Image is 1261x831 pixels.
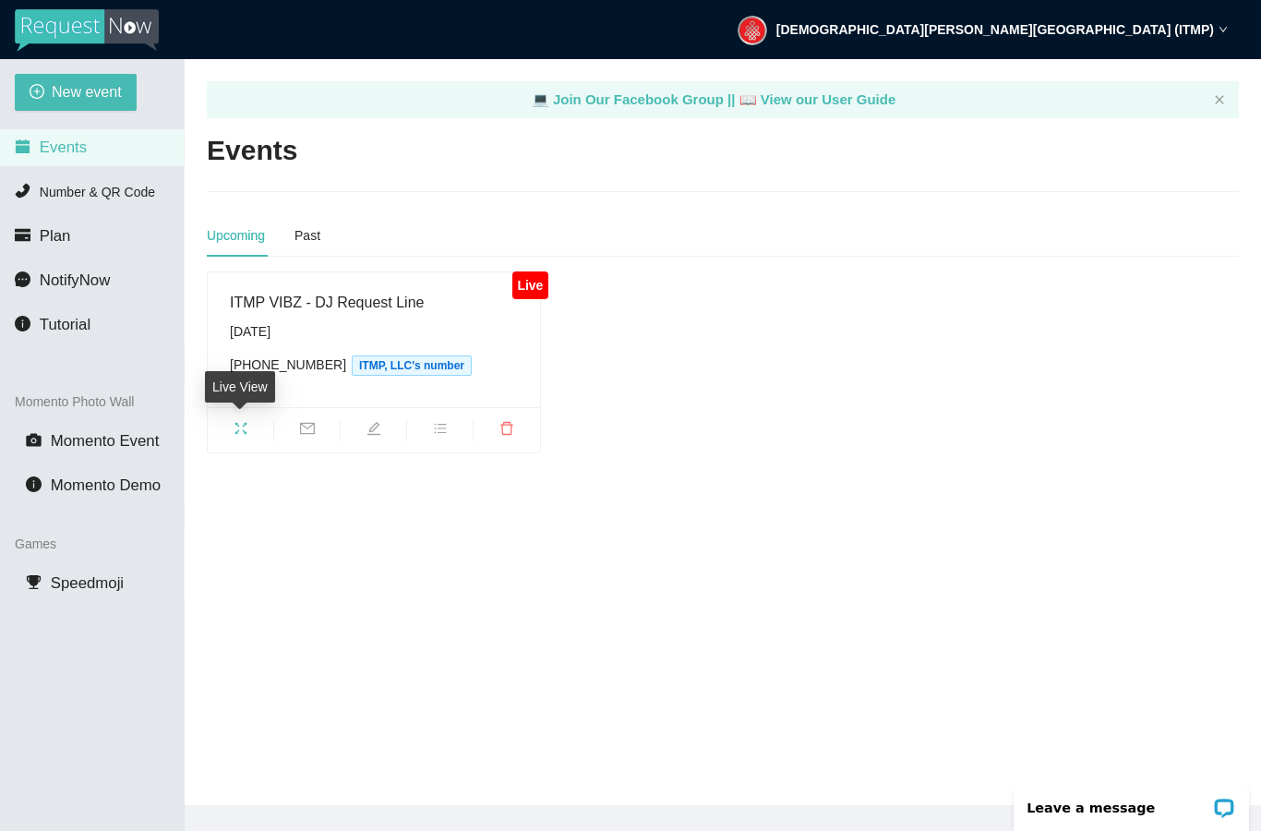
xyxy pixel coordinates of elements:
[208,421,273,441] span: fullscreen
[294,225,320,246] div: Past
[532,91,739,107] a: laptop Join Our Facebook Group ||
[51,476,161,494] span: Momento Demo
[739,91,757,107] span: laptop
[474,421,540,441] span: delete
[1219,25,1228,34] span: down
[40,138,87,156] span: Events
[40,316,90,333] span: Tutorial
[40,185,155,199] span: Number & QR Code
[15,9,159,52] img: RequestNow
[1214,94,1225,106] button: close
[15,138,30,154] span: calendar
[1214,94,1225,105] span: close
[207,132,297,170] h2: Events
[205,371,275,403] div: Live View
[532,91,549,107] span: laptop
[207,225,265,246] div: Upcoming
[40,271,110,289] span: NotifyNow
[230,321,518,342] div: [DATE]
[230,355,518,376] div: [PHONE_NUMBER]
[15,271,30,287] span: message
[26,476,42,492] span: info-circle
[230,291,518,314] div: ITMP VIBZ - DJ Request Line
[407,421,473,441] span: bars
[52,80,122,103] span: New event
[30,84,44,102] span: plus-circle
[26,574,42,590] span: trophy
[512,271,548,299] div: Live
[15,227,30,243] span: credit-card
[352,355,472,376] span: ITMP, LLC's number
[341,421,406,441] span: edit
[26,432,42,448] span: camera
[40,227,71,245] span: Plan
[51,574,124,592] span: Speedmoji
[15,183,30,199] span: phone
[51,432,160,450] span: Momento Event
[738,16,767,45] img: ACg8ocI7wnu8eZKq3Rw7qrTK8k__tfAsfKOWQ91RFG614jtlIrO-j27m=s96-c
[1002,773,1261,831] iframe: LiveChat chat widget
[274,421,340,441] span: mail
[15,74,137,111] button: plus-circleNew event
[15,316,30,331] span: info-circle
[776,22,1214,37] strong: [DEMOGRAPHIC_DATA][PERSON_NAME][GEOGRAPHIC_DATA] (ITMP)
[739,91,896,107] a: laptop View our User Guide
